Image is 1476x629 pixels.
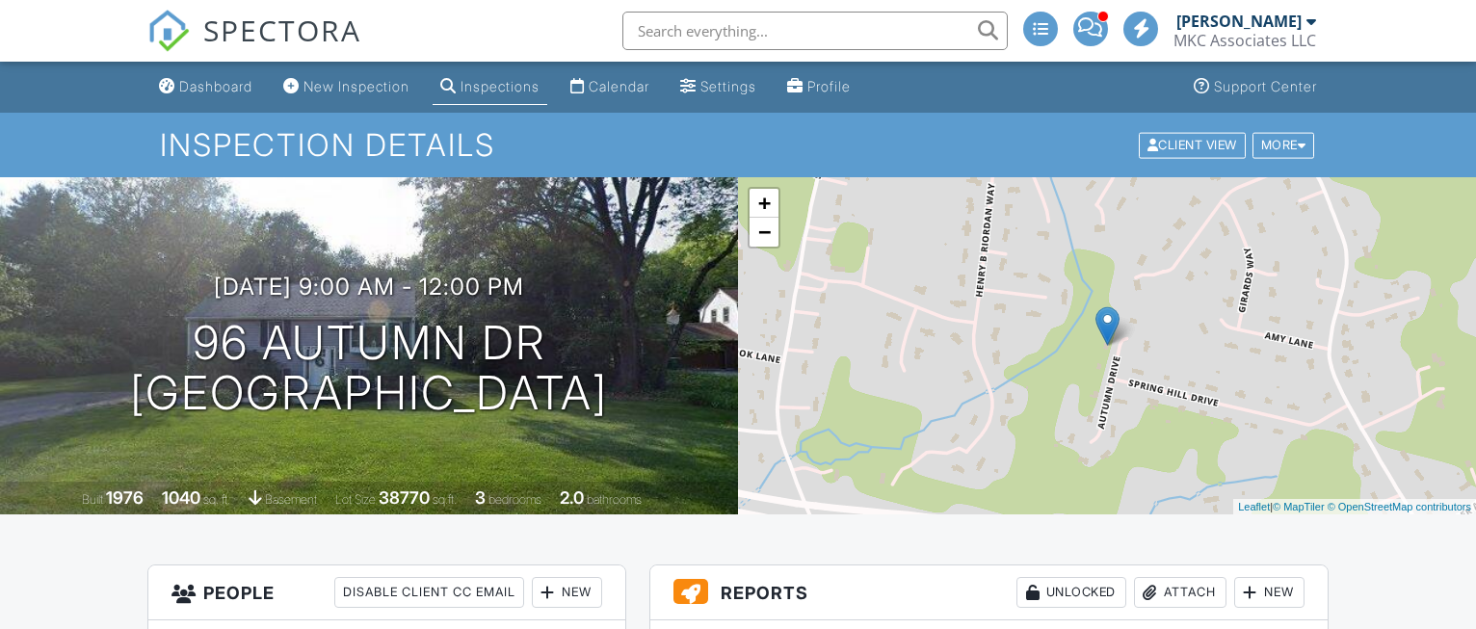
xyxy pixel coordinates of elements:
[475,487,486,508] div: 3
[303,78,409,94] div: New Inspection
[334,577,524,608] div: Disable Client CC Email
[160,128,1316,162] h1: Inspection Details
[203,10,361,50] span: SPECTORA
[379,487,430,508] div: 38770
[214,274,524,300] h3: [DATE] 9:00 am - 12:00 pm
[589,78,649,94] div: Calendar
[1016,577,1126,608] div: Unlocked
[130,318,608,420] h1: 96 Autumn Dr [GEOGRAPHIC_DATA]
[1238,501,1270,512] a: Leaflet
[1273,501,1325,512] a: © MapTiler
[563,69,657,105] a: Calendar
[650,565,1328,620] h3: Reports
[106,487,144,508] div: 1976
[779,69,858,105] a: Profile
[1134,577,1226,608] div: Attach
[179,78,252,94] div: Dashboard
[1233,499,1476,515] div: |
[1176,12,1302,31] div: [PERSON_NAME]
[1137,137,1251,151] a: Client View
[488,492,541,507] span: bedrooms
[1214,78,1317,94] div: Support Center
[148,565,625,620] h3: People
[560,487,584,508] div: 2.0
[433,69,547,105] a: Inspections
[1186,69,1325,105] a: Support Center
[162,487,200,508] div: 1040
[147,10,190,52] img: The Best Home Inspection Software - Spectora
[433,492,457,507] span: sq.ft.
[750,189,778,218] a: Zoom in
[1252,132,1315,158] div: More
[151,69,260,105] a: Dashboard
[532,577,602,608] div: New
[1328,501,1471,512] a: © OpenStreetMap contributors
[461,78,540,94] div: Inspections
[1173,31,1316,50] div: MKC Associates LLC
[265,492,317,507] span: basement
[672,69,764,105] a: Settings
[276,69,417,105] a: New Inspection
[1139,132,1246,158] div: Client View
[587,492,642,507] span: bathrooms
[750,218,778,247] a: Zoom out
[335,492,376,507] span: Lot Size
[700,78,756,94] div: Settings
[807,78,851,94] div: Profile
[622,12,1008,50] input: Search everything...
[203,492,230,507] span: sq. ft.
[82,492,103,507] span: Built
[1234,577,1305,608] div: New
[147,26,361,66] a: SPECTORA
